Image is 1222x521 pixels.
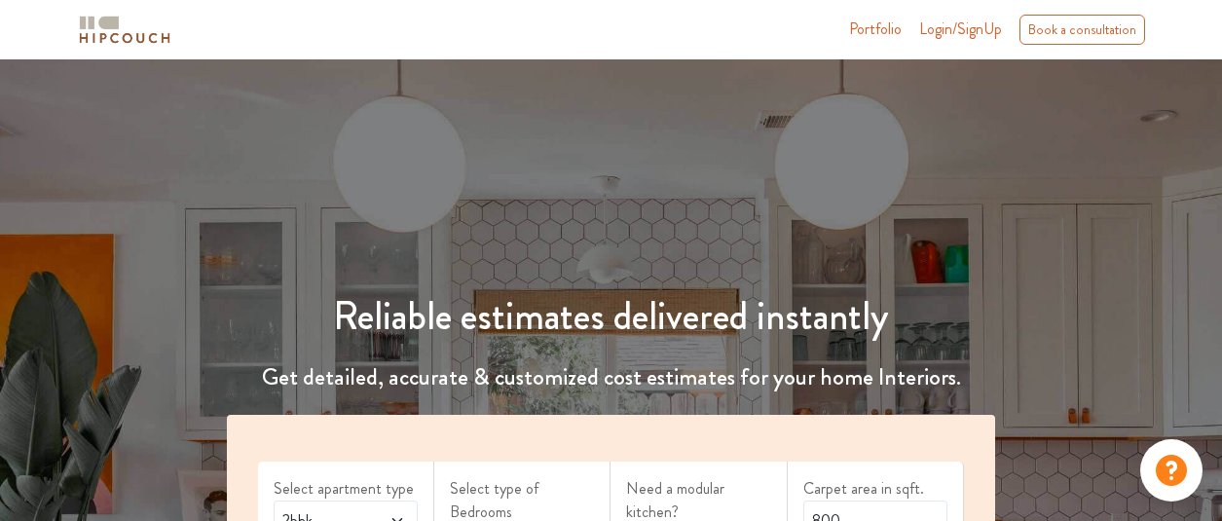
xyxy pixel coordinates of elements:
img: logo-horizontal.svg [76,13,173,47]
span: logo-horizontal.svg [76,8,173,52]
a: Portfolio [849,18,902,41]
h4: Get detailed, accurate & customized cost estimates for your home Interiors. [215,363,1007,391]
label: Select apartment type [274,477,418,501]
h1: Reliable estimates delivered instantly [215,293,1007,340]
label: Carpet area in sqft. [803,477,947,501]
div: Book a consultation [1019,15,1145,45]
span: Login/SignUp [919,18,1002,40]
